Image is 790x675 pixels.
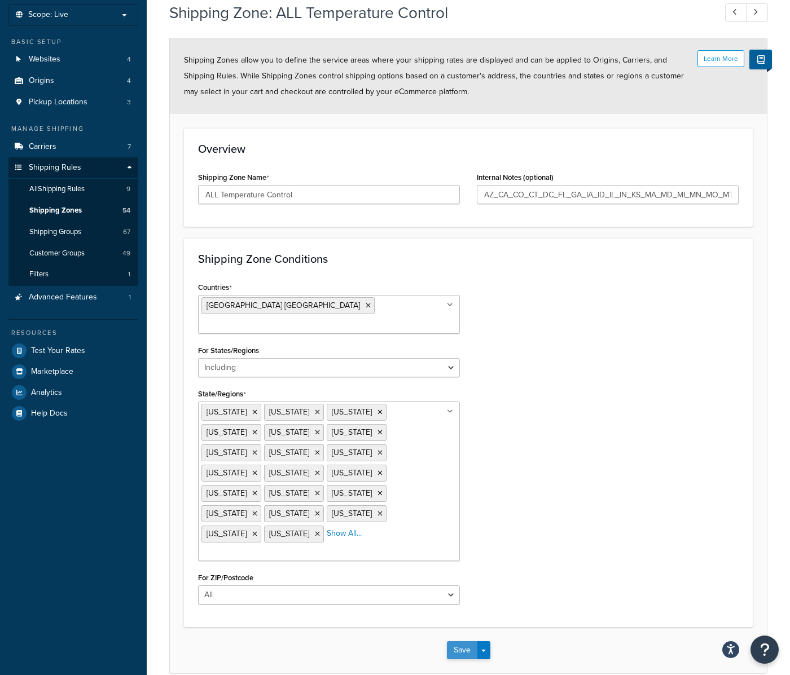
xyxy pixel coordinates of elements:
span: 54 [122,206,130,215]
a: Advanced Features1 [8,287,138,308]
span: Scope: Live [28,10,68,20]
span: [US_STATE] [332,406,372,418]
button: Learn More [697,50,744,67]
span: Carriers [29,142,56,152]
a: Websites4 [8,49,138,70]
span: 49 [122,249,130,258]
div: Manage Shipping [8,124,138,134]
span: [US_STATE] [207,406,247,418]
span: 3 [127,98,131,107]
a: Carriers7 [8,136,138,157]
a: Help Docs [8,403,138,423]
span: [US_STATE] [269,406,309,418]
a: AllShipping Rules9 [8,179,138,200]
button: Show Help Docs [749,50,772,69]
a: Shipping Rules [8,157,138,178]
span: [US_STATE] [269,447,309,458]
span: [US_STATE] [269,467,309,479]
a: Previous Record [725,3,747,22]
label: State/Regions [198,390,246,399]
span: [US_STATE] [207,508,247,519]
label: For States/Regions [198,346,259,355]
h3: Overview [198,143,739,155]
li: Pickup Locations [8,92,138,113]
button: Save [447,641,477,659]
a: Customer Groups49 [8,243,138,264]
span: [US_STATE] [332,508,372,519]
label: Internal Notes (optional) [477,173,554,182]
span: [US_STATE] [207,467,247,479]
li: Websites [8,49,138,70]
span: [US_STATE] [207,447,247,458]
li: Shipping Zones [8,200,138,221]
label: Countries [198,283,232,292]
span: Shipping Rules [29,163,81,173]
span: [US_STATE] [332,426,372,438]
span: 4 [127,76,131,86]
span: 1 [128,270,130,279]
span: [US_STATE] [207,487,247,499]
span: Pickup Locations [29,98,87,107]
span: [US_STATE] [269,508,309,519]
span: Shipping Groups [29,227,81,237]
span: 4 [127,55,131,64]
div: Resources [8,328,138,338]
span: 1 [129,293,131,302]
a: Filters1 [8,264,138,285]
li: Filters [8,264,138,285]
label: For ZIP/Postcode [198,573,253,582]
a: Pickup Locations3 [8,92,138,113]
li: Shipping Rules [8,157,138,286]
a: Origins4 [8,70,138,91]
button: Open Resource Center [750,636,779,664]
span: [US_STATE] [332,487,372,499]
span: 67 [123,227,130,237]
li: Customer Groups [8,243,138,264]
a: Next Record [746,3,768,22]
a: Show All... [327,528,362,539]
span: [US_STATE] [332,467,372,479]
a: Marketplace [8,361,138,382]
h1: Shipping Zone: ALL Temperature Control [169,2,704,24]
li: Carriers [8,136,138,157]
span: [US_STATE] [332,447,372,458]
span: Origins [29,76,54,86]
a: Test Your Rates [8,341,138,361]
span: Test Your Rates [31,346,85,356]
span: Advanced Features [29,293,97,302]
li: Advanced Features [8,287,138,308]
a: Analytics [8,382,138,403]
span: 7 [128,142,131,152]
li: Shipping Groups [8,222,138,242]
span: [US_STATE] [269,426,309,438]
span: All Shipping Rules [29,184,85,194]
span: [US_STATE] [207,426,247,438]
span: 9 [126,184,130,194]
span: Websites [29,55,60,64]
a: Shipping Groups67 [8,222,138,242]
span: Analytics [31,388,62,398]
label: Shipping Zone Name [198,173,269,182]
span: [US_STATE] [207,528,247,540]
div: Basic Setup [8,37,138,47]
li: Origins [8,70,138,91]
span: Help Docs [31,409,68,418]
a: Shipping Zones54 [8,200,138,221]
h3: Shipping Zone Conditions [198,253,739,265]
span: Shipping Zones allow you to define the service areas where your shipping rates are displayed and ... [184,54,684,98]
span: Customer Groups [29,249,85,258]
span: Filters [29,270,49,279]
span: Marketplace [31,367,73,377]
span: [US_STATE] [269,487,309,499]
span: Shipping Zones [29,206,82,215]
span: [GEOGRAPHIC_DATA] [GEOGRAPHIC_DATA] [207,299,360,311]
span: [US_STATE] [269,528,309,540]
